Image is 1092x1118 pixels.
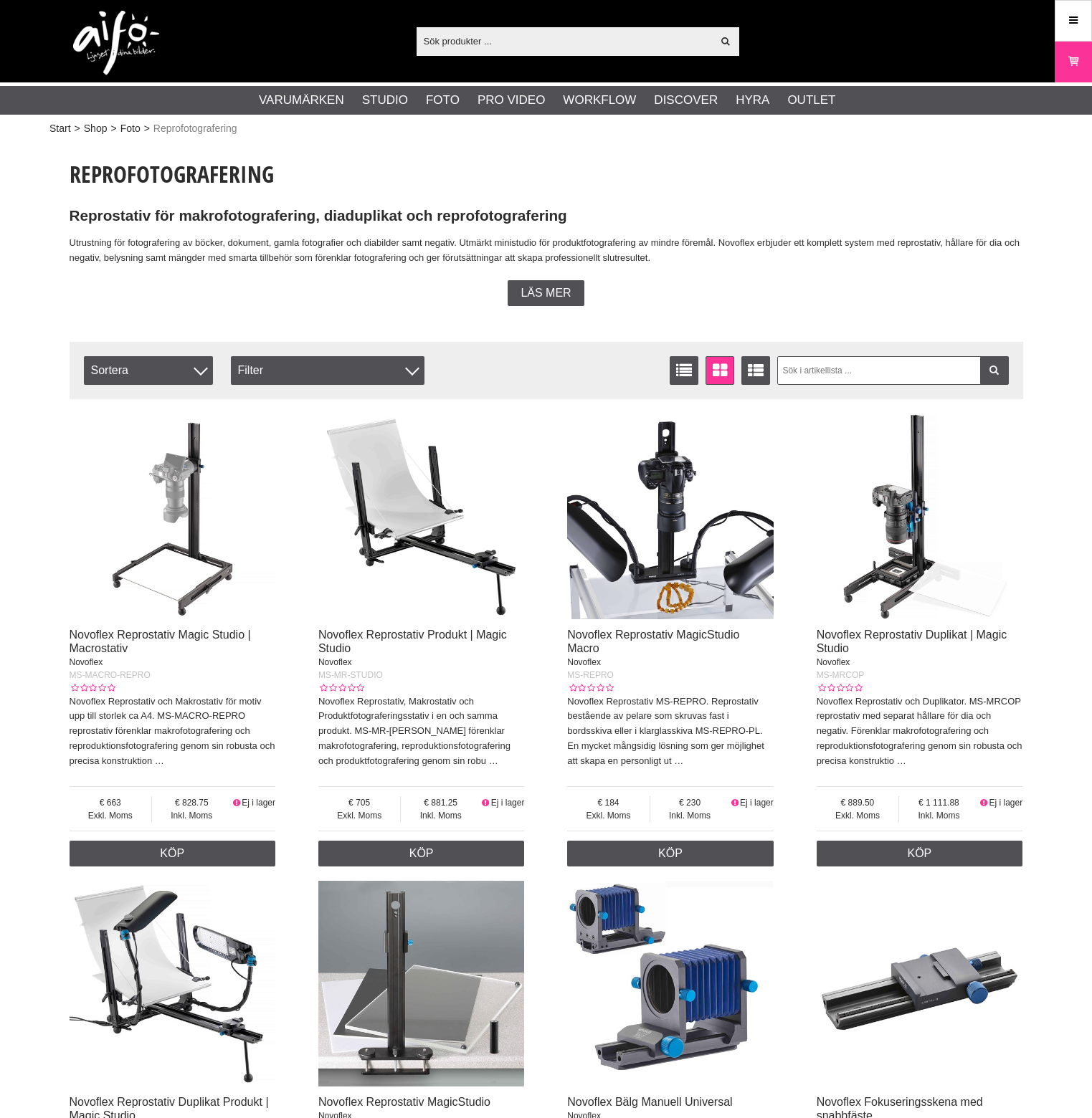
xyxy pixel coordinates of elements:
img: Novoflex Reprostativ Produkt | Magic Studio [318,414,525,620]
span: > [144,121,150,136]
span: Inkl. Moms [401,809,480,822]
span: MS-REPRO [567,670,614,680]
span: Inkl. Moms [152,809,232,822]
a: Outlet [787,91,835,110]
a: Köp [567,841,774,866]
a: Novoflex Reprostativ MagicStudio Macro [567,629,739,654]
a: Novoflex Bälg Manuell Universal [567,1096,732,1108]
span: Läs mer [521,287,571,300]
i: Ej i lager [729,798,740,808]
a: … [897,755,906,766]
a: Hyra [736,91,769,110]
p: Novoflex Reprostativ och Makrostativ för motiv upp till storlek ca A4. MS-MACRO-REPRO reprostativ... [70,694,276,769]
a: Fönstervisning [706,356,734,385]
i: Ej i lager [480,798,491,808]
a: Varumärken [259,91,344,110]
div: Filter [231,356,424,385]
div: Kundbetyg: 0 [318,682,364,694]
a: Start [49,121,71,136]
img: Novoflex Reprostativ Duplikat | Magic Studio [817,414,1023,620]
span: > [110,121,116,136]
a: … [489,755,498,766]
span: Inkl. Moms [899,809,979,822]
a: Foto [120,121,141,136]
a: Köp [318,841,525,866]
span: Exkl. Moms [318,809,401,822]
a: Discover [654,91,718,110]
a: Novoflex Reprostativ Magic Studio | Macrostativ [70,629,251,654]
span: 230 [650,796,730,809]
span: > [75,121,80,136]
img: Novoflex Reprostativ MagicStudio Macro [567,414,774,620]
span: 881.25 [401,796,480,809]
span: MS-MRCOP [817,670,865,680]
span: Novoflex [567,657,601,667]
input: Sök i artikellista ... [777,356,1009,385]
a: Shop [84,121,108,136]
span: Ej i lager [989,798,1022,808]
img: Novoflex Reprostativ Magic Studio | Macrostativ [70,414,276,620]
p: Novoflex Reprostativ MS-REPRO. Reprostativ bestående av pelare som skruvas fast i bordsskiva elle... [567,694,774,769]
a: … [674,755,683,766]
a: Listvisning [670,356,698,385]
a: Utökad listvisning [741,356,770,385]
h2: Reprostativ för makrofotografering, diaduplikat och reprofotografering [70,206,1023,226]
span: Reprofotografering [153,121,237,136]
span: Novoflex [318,657,352,667]
span: Ej i lager [491,798,525,808]
a: Foto [426,91,460,110]
a: Workflow [563,91,636,110]
h1: Reprofotografering [70,158,1023,190]
p: Utrustning för fotografering av böcker, dokument, gamla fotografier och diabilder samt negativ. U... [70,236,1023,266]
span: Ej i lager [242,798,275,808]
div: Kundbetyg: 0 [567,682,613,694]
a: Filtrera [980,356,1009,385]
a: … [155,755,164,766]
a: Pro Video [478,91,545,110]
img: Novoflex Bälg Manuell Universal [567,881,774,1087]
p: Novoflex Reprostativ och Duplikator. MS-MRCOP reprostativ med separat hållare för dia och negativ... [817,694,1023,769]
span: 1 111.88 [899,796,979,809]
span: Inkl. Moms [650,809,730,822]
div: Kundbetyg: 0 [70,682,115,694]
span: 184 [567,796,650,809]
a: Novoflex Reprostativ MagicStudio [318,1096,490,1108]
span: 889.50 [817,796,899,809]
p: Novoflex Reprostativ, Makrostativ och Produktfotograferingsstativ i en och samma produkt. MS-MR-[... [318,694,525,769]
span: MS-MACRO-REPRO [70,670,151,680]
span: 663 [70,796,152,809]
a: Köp [817,841,1023,866]
a: Novoflex Reprostativ Produkt | Magic Studio [318,629,507,654]
span: Exkl. Moms [817,809,899,822]
span: Exkl. Moms [70,809,152,822]
span: Exkl. Moms [567,809,650,822]
div: Kundbetyg: 0 [817,682,863,694]
span: Sortera [84,356,213,385]
i: Ej i lager [979,798,989,808]
span: Ej i lager [740,798,774,808]
i: Ej i lager [232,798,242,808]
a: Novoflex Reprostativ Duplikat | Magic Studio [817,629,1007,654]
a: Studio [362,91,408,110]
img: Novoflex Reprostativ Duplikat Produkt | Magic Studio [70,881,276,1087]
input: Sök produkter ... [417,30,713,52]
span: MS-MR-STUDIO [318,670,383,680]
span: 705 [318,796,401,809]
span: Novoflex [817,657,850,667]
img: logo.png [73,11,159,75]
img: Novoflex Reprostativ MagicStudio [318,881,525,1087]
span: Novoflex [70,657,103,667]
a: Köp [70,841,276,866]
span: 828.75 [152,796,232,809]
img: Novoflex Fokuseringsskena med snabbfäste [817,881,1023,1087]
